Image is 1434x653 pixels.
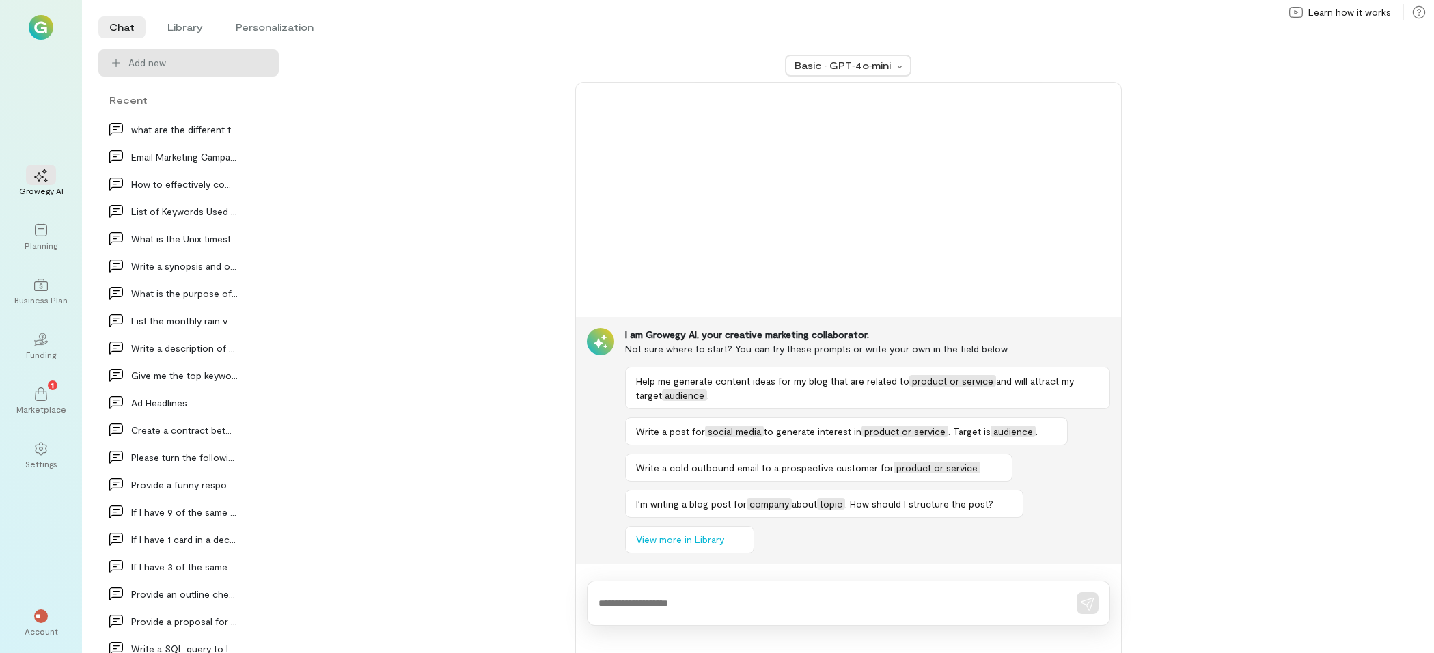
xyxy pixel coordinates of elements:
span: Write a cold outbound email to a prospective customer for [636,462,894,473]
div: Marketplace [16,404,66,415]
span: and will attract my target [636,375,1074,401]
span: Learn how it works [1308,5,1391,19]
div: I am Growegy AI, your creative marketing collaborator. [625,328,1110,342]
div: Basic · GPT‑4o‑mini [795,59,893,72]
div: Provide a proposal for a live event with vendors… [131,614,238,628]
div: Business Plan [14,294,68,305]
span: to generate interest in [764,426,861,437]
span: Help me generate content ideas for my blog that are related to [636,375,909,387]
a: Planning [16,212,66,262]
div: Ad Headlines [131,395,238,410]
div: How to effectively communicate business’s value p… [131,177,238,191]
span: Add new [128,56,268,70]
button: View more in Library [625,526,754,553]
button: Write a cold outbound email to a prospective customer forproduct or service. [625,454,1012,482]
div: What is the purpose of AI [131,286,238,301]
span: product or service [909,375,996,387]
button: Write a post forsocial mediato generate interest inproduct or service. Target isaudience. [625,417,1068,445]
div: List of Keywords Used for Product Search [131,204,238,219]
div: Settings [25,458,57,469]
a: Business Plan [16,267,66,316]
span: about [792,498,817,510]
a: Settings [16,431,66,480]
span: View more in Library [636,533,724,546]
span: . [707,389,709,401]
div: Create a contract between two companies, a market… [131,423,238,437]
span: . [1036,426,1038,437]
div: Email Marketing Campaign [131,150,238,164]
span: audience [991,426,1036,437]
div: Planning [25,240,57,251]
div: If I have 3 of the same card in a deck of 50 card… [131,559,238,574]
span: Write a post for [636,426,705,437]
div: Write a description of the advantages of using AI… [131,341,238,355]
li: Chat [98,16,146,38]
div: Write a synopsis and outline for a presentation o… [131,259,238,273]
span: topic [817,498,845,510]
button: Help me generate content ideas for my blog that are related toproduct or serviceand will attract ... [625,367,1110,409]
div: Provide an outline checklist for a Go To Market p… [131,587,238,601]
div: Account [25,626,58,637]
span: social media [705,426,764,437]
li: Personalization [225,16,325,38]
span: product or service [894,462,980,473]
span: audience [662,389,707,401]
div: Recent [98,93,279,107]
div: Not sure where to start? You can try these prompts or write your own in the field below. [625,342,1110,356]
li: Library [156,16,214,38]
span: 1 [51,378,54,391]
a: Growegy AI [16,158,66,207]
span: I’m writing a blog post for [636,498,747,510]
div: If I have 9 of the same card in a deck of 50 card… [131,505,238,519]
div: what are the different types of posts in instagram [131,122,238,137]
a: Funding [16,322,66,371]
span: product or service [861,426,948,437]
div: What is the Unix timestamp for [DATE]… [131,232,238,246]
div: Give me the top keywords for bottle openers [131,368,238,383]
div: Provide a funny response to the following post: "… [131,477,238,492]
span: . [980,462,982,473]
div: Please turn the following content into a facebook… [131,450,238,464]
div: Funding [26,349,56,360]
div: List the monthly rain volume in millimeters for S… [131,314,238,328]
a: Marketplace [16,376,66,426]
div: Growegy AI [19,185,64,196]
span: company [747,498,792,510]
div: If I have 1 card in a deck of 50 cards, what is t… [131,532,238,546]
span: . How should I structure the post? [845,498,993,510]
span: . Target is [948,426,991,437]
button: I’m writing a blog post forcompanyabouttopic. How should I structure the post? [625,490,1023,518]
